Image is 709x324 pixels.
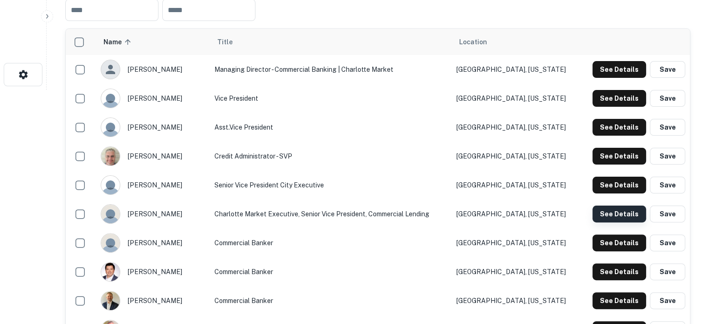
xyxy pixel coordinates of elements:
button: Save [650,90,685,107]
img: 9c8pery4andzj6ohjkjp54ma2 [101,118,120,137]
td: Commercial Banker [210,257,452,286]
td: [GEOGRAPHIC_DATA], [US_STATE] [452,286,580,315]
img: 244xhbkr7g40x6bsu4gi6q4ry [101,205,120,223]
button: See Details [592,206,646,222]
td: [GEOGRAPHIC_DATA], [US_STATE] [452,228,580,257]
div: [PERSON_NAME] [101,204,205,224]
img: 9c8pery4andzj6ohjkjp54ma2 [101,89,120,108]
button: See Details [592,292,646,309]
button: Save [650,177,685,193]
td: Commercial Banker [210,228,452,257]
button: Save [650,292,685,309]
button: See Details [592,90,646,107]
td: Managing Director - Commercial Banking | Charlotte Market [210,55,452,84]
button: Save [650,119,685,136]
button: See Details [592,119,646,136]
div: [PERSON_NAME] [101,117,205,137]
div: [PERSON_NAME] [101,262,205,282]
img: 244xhbkr7g40x6bsu4gi6q4ry [101,234,120,252]
iframe: Chat Widget [662,249,709,294]
button: Save [650,234,685,251]
div: [PERSON_NAME] [101,89,205,108]
td: Charlotte Market Executive, Senior Vice President, Commercial Lending [210,200,452,228]
span: Name [103,36,134,48]
button: See Details [592,263,646,280]
td: Asst.Vice President [210,113,452,142]
td: vice president [210,84,452,113]
th: Name [96,29,210,55]
img: 9c8pery4andzj6ohjkjp54ma2 [101,176,120,194]
td: [GEOGRAPHIC_DATA], [US_STATE] [452,55,580,84]
button: See Details [592,148,646,165]
div: [PERSON_NAME] [101,175,205,195]
span: Title [217,36,245,48]
span: Location [459,36,487,48]
button: Save [650,263,685,280]
td: [GEOGRAPHIC_DATA], [US_STATE] [452,113,580,142]
td: [GEOGRAPHIC_DATA], [US_STATE] [452,200,580,228]
div: [PERSON_NAME] [101,233,205,253]
button: Save [650,61,685,78]
div: [PERSON_NAME] [101,60,205,79]
button: See Details [592,177,646,193]
td: [GEOGRAPHIC_DATA], [US_STATE] [452,171,580,200]
img: 1614958617733 [101,262,120,281]
div: [PERSON_NAME] [101,146,205,166]
th: Title [210,29,452,55]
td: [GEOGRAPHIC_DATA], [US_STATE] [452,142,580,171]
td: [GEOGRAPHIC_DATA], [US_STATE] [452,84,580,113]
th: Location [452,29,580,55]
button: See Details [592,61,646,78]
img: 1649282115693 [101,291,120,310]
img: 1594496188458 [101,147,120,165]
button: See Details [592,234,646,251]
div: [PERSON_NAME] [101,291,205,310]
td: Credit Administrator - SVP [210,142,452,171]
button: Save [650,206,685,222]
td: [GEOGRAPHIC_DATA], [US_STATE] [452,257,580,286]
td: Commercial Banker [210,286,452,315]
button: Save [650,148,685,165]
td: Senior Vice President City Executive [210,171,452,200]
